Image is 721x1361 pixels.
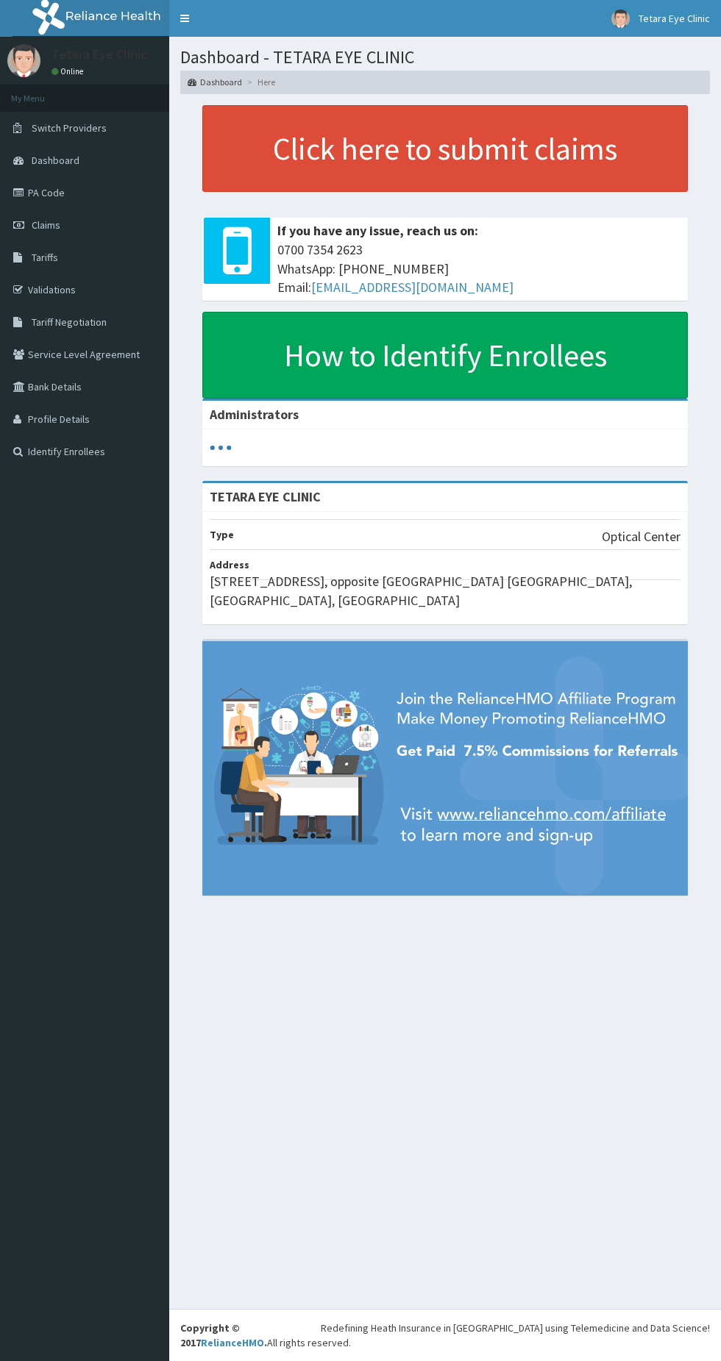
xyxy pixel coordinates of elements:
span: Dashboard [32,154,79,167]
img: User Image [611,10,630,28]
svg: audio-loading [210,437,232,459]
div: Redefining Heath Insurance in [GEOGRAPHIC_DATA] using Telemedicine and Data Science! [321,1321,710,1335]
span: Claims [32,218,60,232]
li: Here [244,76,275,88]
p: Tetara Eye Clinic [51,48,147,61]
h1: Dashboard - TETARA EYE CLINIC [180,48,710,67]
p: [STREET_ADDRESS], opposite [GEOGRAPHIC_DATA] [GEOGRAPHIC_DATA], [GEOGRAPHIC_DATA], [GEOGRAPHIC_DATA] [210,572,681,610]
span: Tariffs [32,251,58,264]
a: Dashboard [188,76,242,88]
p: Optical Center [602,527,681,546]
footer: All rights reserved. [169,1309,721,1361]
span: 0700 7354 2623 WhatsApp: [PHONE_NUMBER] Email: [277,240,681,297]
strong: Copyright © 2017 . [180,1321,267,1349]
a: How to Identify Enrollees [202,312,688,399]
a: Online [51,66,87,76]
a: RelianceHMO [201,1336,264,1349]
b: If you have any issue, reach us on: [277,222,478,239]
span: Tetara Eye Clinic [639,12,710,25]
img: User Image [7,44,40,77]
img: provider-team-banner.png [202,641,688,895]
a: [EMAIL_ADDRESS][DOMAIN_NAME] [311,279,514,296]
strong: TETARA EYE CLINIC [210,488,321,505]
span: Tariff Negotiation [32,315,107,329]
b: Type [210,528,234,541]
b: Address [210,558,249,571]
a: Click here to submit claims [202,105,688,192]
span: Switch Providers [32,121,107,135]
b: Administrators [210,406,299,423]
